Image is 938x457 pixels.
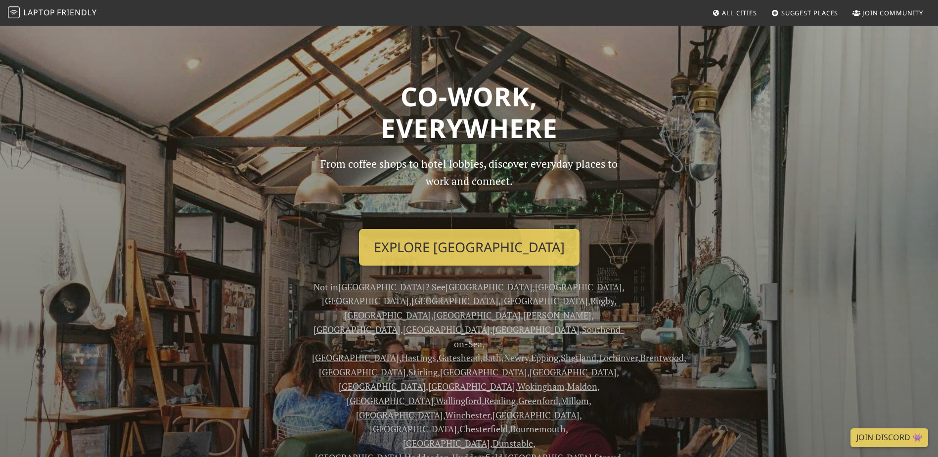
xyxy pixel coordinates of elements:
[454,323,625,350] a: Southend-on-Sea
[517,380,565,392] a: Wokingham
[590,295,614,307] a: Rugby
[408,366,438,378] a: Stirling
[57,7,96,18] span: Friendly
[492,437,533,449] a: Dunstable
[428,380,515,392] a: [GEOGRAPHIC_DATA]
[850,428,928,447] a: Join Discord 👾
[23,7,55,18] span: Laptop
[492,409,580,421] a: [GEOGRAPHIC_DATA]
[149,81,790,143] h1: Co-work, Everywhere
[567,380,597,392] a: Maldon
[708,4,761,22] a: All Cities
[535,281,622,293] a: [GEOGRAPHIC_DATA]
[436,395,482,407] a: Wallingford
[561,395,589,407] a: Millom
[347,395,434,407] a: [GEOGRAPHIC_DATA]
[411,295,498,307] a: [GEOGRAPHIC_DATA]
[767,4,843,22] a: Suggest Places
[781,8,839,17] span: Suggest Places
[319,366,406,378] a: [GEOGRAPHIC_DATA]
[530,366,617,378] a: [GEOGRAPHIC_DATA]
[359,229,580,266] a: Explore [GEOGRAPHIC_DATA]
[8,6,20,18] img: LaptopFriendly
[440,366,527,378] a: [GEOGRAPHIC_DATA]
[484,395,516,407] a: Reading
[862,8,923,17] span: Join Community
[403,437,490,449] a: [GEOGRAPHIC_DATA]
[599,352,638,364] a: Lochinver
[640,352,684,364] a: Brentwood
[518,395,558,407] a: Greenford
[338,281,425,293] a: [GEOGRAPHIC_DATA]
[439,352,480,364] a: Gateshead
[370,423,457,435] a: [GEOGRAPHIC_DATA]
[561,352,596,364] a: Shetland
[356,409,443,421] a: [GEOGRAPHIC_DATA]
[322,295,409,307] a: [GEOGRAPHIC_DATA]
[722,8,757,17] span: All Cities
[849,4,927,22] a: Join Community
[312,155,626,221] p: From coffee shops to hotel lobbies, discover everyday places to work and connect.
[313,323,401,335] a: [GEOGRAPHIC_DATA]
[8,4,97,22] a: LaptopFriendly LaptopFriendly
[501,295,588,307] a: [GEOGRAPHIC_DATA]
[504,352,529,364] a: Newry
[434,309,521,321] a: [GEOGRAPHIC_DATA]
[492,323,580,335] a: [GEOGRAPHIC_DATA]
[312,352,399,364] a: [GEOGRAPHIC_DATA]
[402,352,436,364] a: Hastings
[339,380,426,392] a: [GEOGRAPHIC_DATA]
[483,352,501,364] a: Bath
[344,309,431,321] a: [GEOGRAPHIC_DATA]
[403,323,490,335] a: [GEOGRAPHIC_DATA]
[531,352,558,364] a: Epping
[523,309,591,321] a: [PERSON_NAME]
[510,423,566,435] a: Bournemouth
[459,423,508,435] a: Chesterfield
[446,281,533,293] a: [GEOGRAPHIC_DATA]
[445,409,490,421] a: Winchester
